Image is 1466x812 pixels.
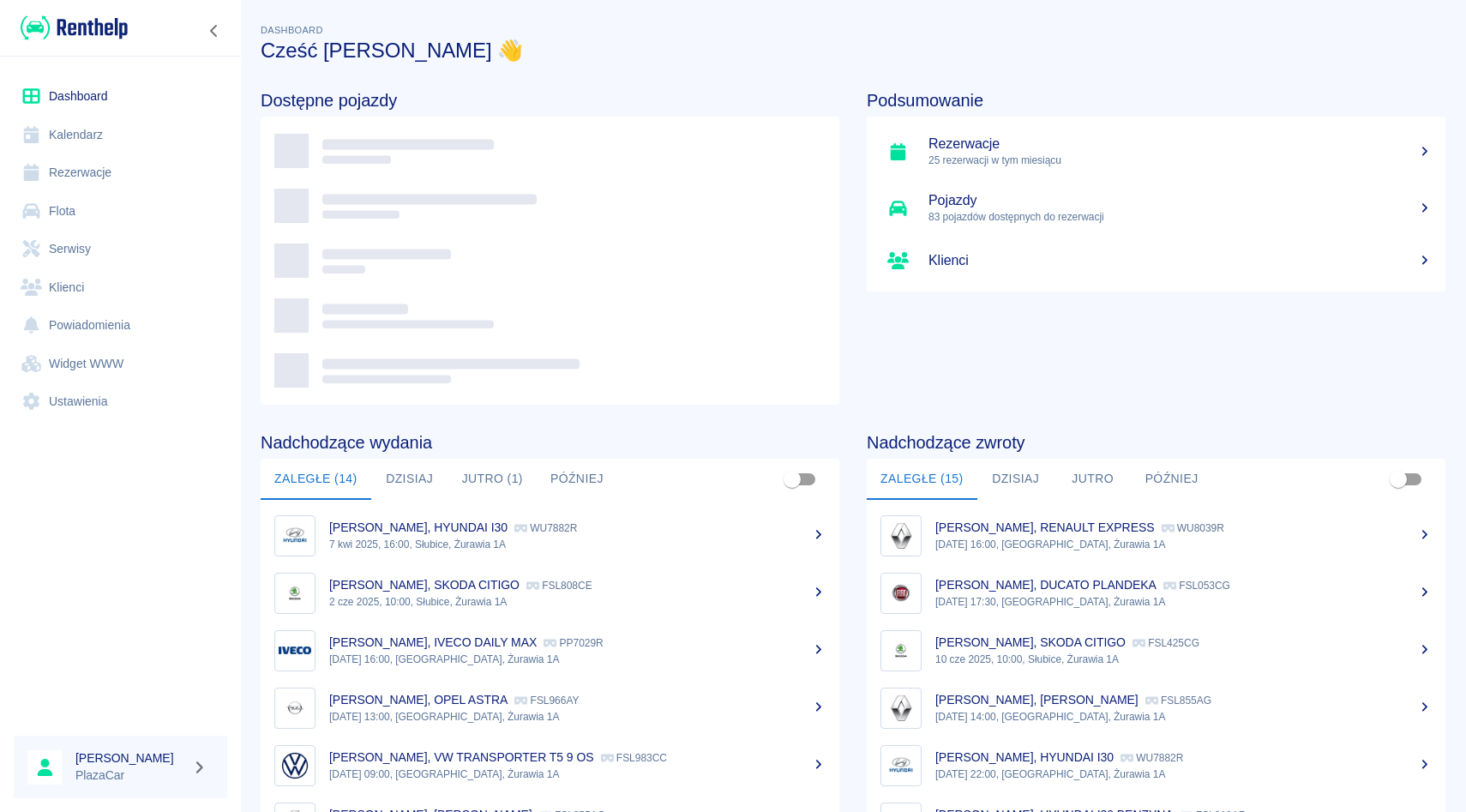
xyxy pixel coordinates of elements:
p: [DATE] 16:00, [GEOGRAPHIC_DATA], Żurawia 1A [329,652,826,667]
p: [DATE] 22:00, [GEOGRAPHIC_DATA], Żurawia 1A [935,767,1432,782]
a: Image[PERSON_NAME], RENAULT EXPRESS WU8039R[DATE] 16:00, [GEOGRAPHIC_DATA], Żurawia 1A [867,507,1445,564]
p: [DATE] 14:00, [GEOGRAPHIC_DATA], Żurawia 1A [935,709,1432,725]
span: Pokaż przypisane tylko do mnie [776,463,808,496]
h4: Nadchodzące zwroty [867,432,1445,453]
button: Dzisiaj [977,459,1054,500]
h6: [PERSON_NAME] [75,749,185,767]
a: Serwisy [14,230,227,268]
p: WU8039R [1162,522,1224,534]
p: [PERSON_NAME], HYUNDAI I30 [329,520,508,534]
img: Image [885,635,917,667]
a: Klienci [867,237,1445,285]
a: Image[PERSON_NAME], VW TRANSPORTER T5 9 OS FSL983CC[DATE] 09:00, [GEOGRAPHIC_DATA], Żurawia 1A [261,737,839,794]
p: PP7029R [544,637,603,649]
p: [PERSON_NAME], IVECO DAILY MAX [329,635,537,649]
a: Image[PERSON_NAME], HYUNDAI I30 WU7882R7 kwi 2025, 16:00, Słubice, Żurawia 1A [261,507,839,564]
p: [PERSON_NAME], SKODA CITIGO [935,635,1126,649]
p: 2 cze 2025, 10:00, Słubice, Żurawia 1A [329,594,826,610]
h4: Dostępne pojazdy [261,90,839,111]
p: PlazaCar [75,767,185,785]
button: Zaległe (15) [867,459,977,500]
button: Później [1132,459,1212,500]
img: Image [885,577,917,610]
img: Image [279,635,311,667]
p: 25 rezerwacji w tym miesiącu [928,153,1432,168]
p: [PERSON_NAME], OPEL ASTRA [329,693,508,707]
a: Widget WWW [14,345,227,383]
p: [DATE] 17:30, [GEOGRAPHIC_DATA], Żurawia 1A [935,594,1432,610]
p: FSL053CG [1163,580,1230,592]
h4: Podsumowanie [867,90,1445,111]
a: Kalendarz [14,116,227,154]
h5: Klienci [928,252,1432,269]
span: Pokaż przypisane tylko do mnie [1382,463,1415,496]
a: Flota [14,192,227,231]
p: FSL855AG [1145,695,1211,707]
h4: Nadchodzące wydania [261,432,839,453]
img: Image [885,692,917,725]
a: Ustawienia [14,382,227,421]
p: FSL808CE [526,580,592,592]
p: [PERSON_NAME], DUCATO PLANDEKA [935,578,1157,592]
a: Image[PERSON_NAME], [PERSON_NAME] FSL855AG[DATE] 14:00, [GEOGRAPHIC_DATA], Żurawia 1A [867,679,1445,737]
a: Renthelp logo [14,14,128,42]
img: Image [279,692,311,725]
button: Jutro (1) [448,459,537,500]
p: WU7882R [514,522,577,534]
img: Image [885,520,917,552]
a: Image[PERSON_NAME], OPEL ASTRA FSL966AY[DATE] 13:00, [GEOGRAPHIC_DATA], Żurawia 1A [261,679,839,737]
a: Powiadomienia [14,306,227,345]
p: [PERSON_NAME], RENAULT EXPRESS [935,520,1155,534]
button: Zaległe (14) [261,459,371,500]
a: Rezerwacje25 rezerwacji w tym miesiącu [867,123,1445,180]
a: Image[PERSON_NAME], SKODA CITIGO FSL425CG10 cze 2025, 10:00, Słubice, Żurawia 1A [867,622,1445,679]
a: Pojazdy83 pojazdów dostępnych do rezerwacji [867,180,1445,237]
a: Image[PERSON_NAME], DUCATO PLANDEKA FSL053CG[DATE] 17:30, [GEOGRAPHIC_DATA], Żurawia 1A [867,564,1445,622]
img: Image [885,749,917,782]
p: WU7882R [1121,752,1183,764]
button: Później [537,459,617,500]
img: Image [279,749,311,782]
p: [PERSON_NAME], [PERSON_NAME] [935,693,1139,707]
p: [PERSON_NAME], SKODA CITIGO [329,578,520,592]
span: Dashboard [261,25,323,35]
button: Zwiń nawigację [201,20,227,42]
p: [PERSON_NAME], HYUNDAI I30 [935,750,1114,764]
button: Dzisiaj [371,459,448,500]
a: Dashboard [14,77,227,116]
h5: Pojazdy [928,192,1432,209]
button: Jutro [1054,459,1132,500]
a: Klienci [14,268,227,307]
a: Image[PERSON_NAME], IVECO DAILY MAX PP7029R[DATE] 16:00, [GEOGRAPHIC_DATA], Żurawia 1A [261,622,839,679]
h3: Cześć [PERSON_NAME] 👋 [261,39,1445,63]
p: [DATE] 16:00, [GEOGRAPHIC_DATA], Żurawia 1A [935,537,1432,552]
img: Renthelp logo [21,14,128,42]
p: FSL966AY [514,695,579,707]
a: Image[PERSON_NAME], SKODA CITIGO FSL808CE2 cze 2025, 10:00, Słubice, Żurawia 1A [261,564,839,622]
p: 83 pojazdów dostępnych do rezerwacji [928,209,1432,225]
img: Image [279,577,311,610]
p: FSL425CG [1133,637,1199,649]
p: [PERSON_NAME], VW TRANSPORTER T5 9 OS [329,750,594,764]
p: 7 kwi 2025, 16:00, Słubice, Żurawia 1A [329,537,826,552]
h5: Rezerwacje [928,135,1432,153]
p: 10 cze 2025, 10:00, Słubice, Żurawia 1A [935,652,1432,667]
a: Image[PERSON_NAME], HYUNDAI I30 WU7882R[DATE] 22:00, [GEOGRAPHIC_DATA], Żurawia 1A [867,737,1445,794]
a: Rezerwacje [14,153,227,192]
img: Image [279,520,311,552]
p: [DATE] 09:00, [GEOGRAPHIC_DATA], Żurawia 1A [329,767,826,782]
p: [DATE] 13:00, [GEOGRAPHIC_DATA], Żurawia 1A [329,709,826,725]
p: FSL983CC [601,752,667,764]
